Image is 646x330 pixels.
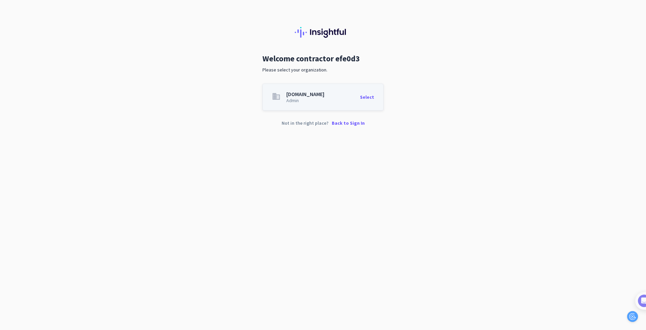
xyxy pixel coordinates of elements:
[295,27,351,38] img: Insightful
[360,91,374,103] div: Select
[262,55,384,63] h2: Welcome contractor efe0d3
[272,92,281,101] span: business
[332,121,365,125] p: Back to Sign In
[262,67,384,73] p: Please select your organization.
[286,98,324,103] div: Admin
[286,91,324,97] div: [DOMAIN_NAME]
